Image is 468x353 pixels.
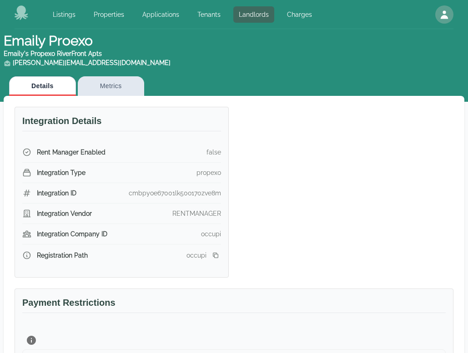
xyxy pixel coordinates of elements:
[137,6,185,23] a: Applications
[37,168,86,177] span: Integration Type
[22,296,446,313] h3: Payment Restrictions
[4,49,178,58] div: Emaily's Propexo RiverFront Apts
[172,209,221,218] div: RENTMANAGER
[22,114,221,131] h3: Integration Details
[37,229,107,239] span: Integration Company ID
[206,148,221,157] div: false
[282,6,317,23] a: Charges
[4,33,178,67] h1: Emaily Proexo
[201,229,221,239] div: occupi
[13,59,171,66] a: [PERSON_NAME][EMAIL_ADDRESS][DOMAIN_NAME]
[88,6,130,23] a: Properties
[37,148,106,157] span: Rent Manager Enabled
[210,250,221,261] button: Copy registration link
[78,76,144,96] button: Metrics
[37,251,88,260] span: Registration Path
[37,209,92,218] span: Integration Vendor
[129,189,221,198] div: cmbpyoe67001lk50o170zve8m
[192,6,226,23] a: Tenants
[37,189,76,198] span: Integration ID
[47,6,81,23] a: Listings
[233,6,274,23] a: Landlords
[196,168,221,177] div: propexo
[9,76,76,96] button: Details
[186,251,206,260] div: occupi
